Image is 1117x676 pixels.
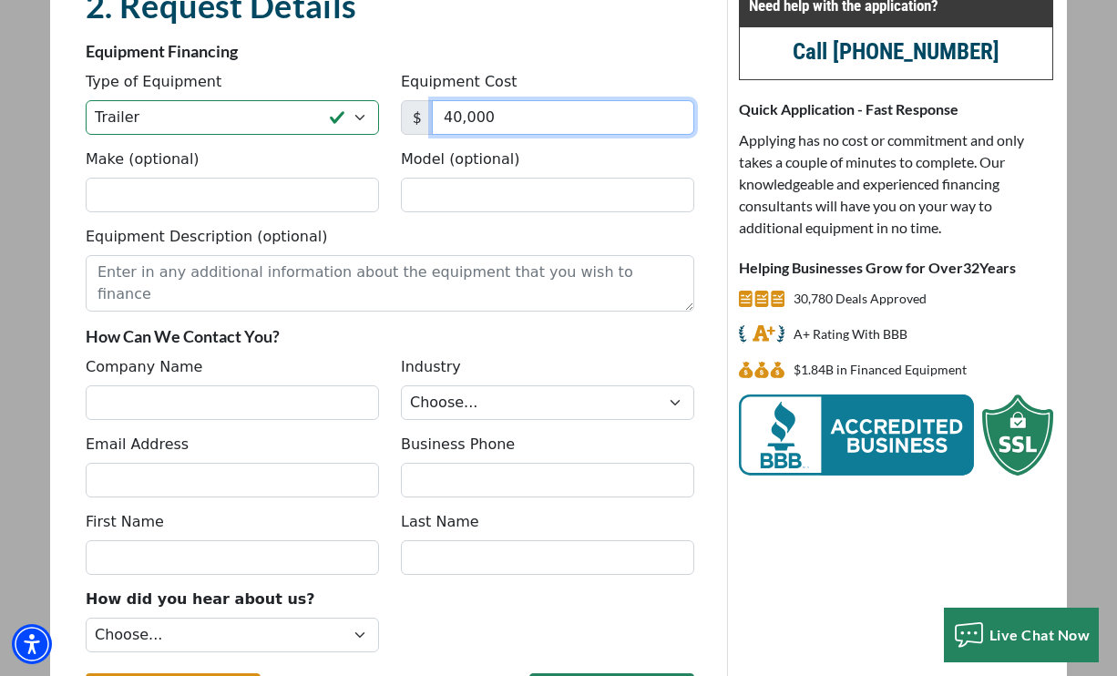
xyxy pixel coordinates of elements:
[12,624,52,664] div: Accessibility Menu
[401,589,678,660] iframe: reCAPTCHA
[86,356,202,378] label: Company Name
[963,259,979,276] span: 32
[401,511,479,533] label: Last Name
[793,38,999,65] a: call (847) 897-2499
[794,359,967,381] p: $1,843,753,590 in Financed Equipment
[86,40,694,62] p: Equipment Financing
[944,608,1100,662] button: Live Chat Now
[86,434,189,456] label: Email Address
[794,288,927,310] p: 30,780 Deals Approved
[401,356,461,378] label: Industry
[739,129,1053,239] p: Applying has no cost or commitment and only takes a couple of minutes to complete. Our knowledgea...
[401,149,519,170] label: Model (optional)
[739,257,1053,279] p: Helping Businesses Grow for Over Years
[86,226,327,248] label: Equipment Description (optional)
[989,626,1091,643] span: Live Chat Now
[86,325,694,347] p: How Can We Contact You?
[739,98,1053,120] p: Quick Application - Fast Response
[401,434,515,456] label: Business Phone
[86,589,315,610] label: How did you hear about us?
[794,323,907,345] p: A+ Rating With BBB
[739,394,1053,476] img: BBB Acredited Business and SSL Protection
[401,100,433,135] span: $
[401,71,518,93] label: Equipment Cost
[86,71,221,93] label: Type of Equipment
[86,149,200,170] label: Make (optional)
[86,511,164,533] label: First Name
